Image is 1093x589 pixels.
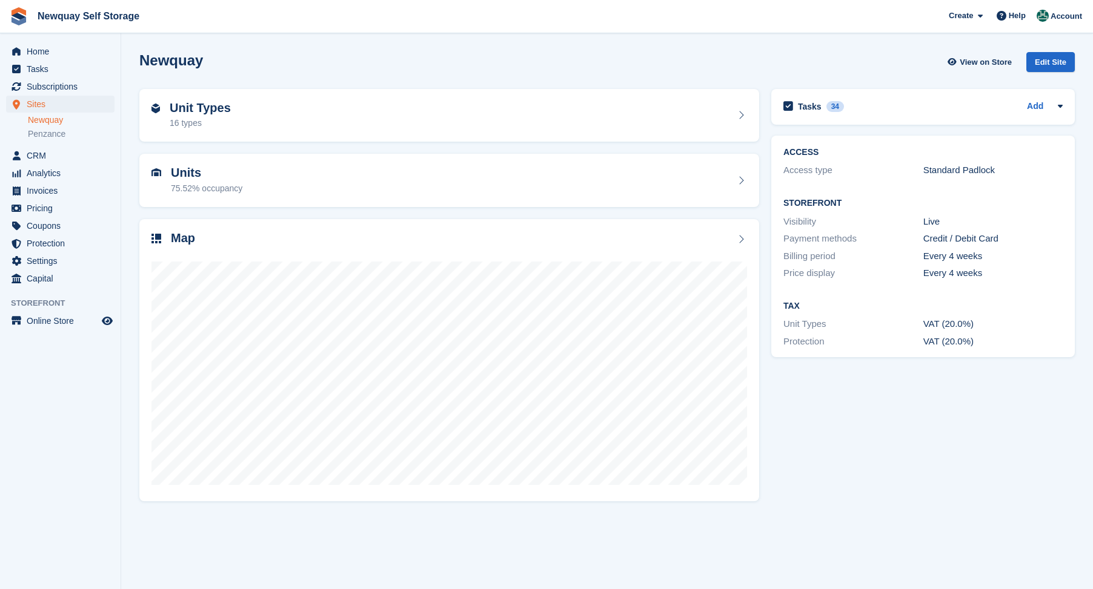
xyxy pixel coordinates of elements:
[923,249,1063,263] div: Every 4 weeks
[170,101,231,115] h2: Unit Types
[11,297,121,309] span: Storefront
[1027,100,1043,114] a: Add
[1026,52,1075,77] a: Edit Site
[949,10,973,22] span: Create
[27,43,99,60] span: Home
[6,147,115,164] a: menu
[28,128,115,140] a: Penzance
[923,317,1063,331] div: VAT (20.0%)
[100,314,115,328] a: Preview store
[27,147,99,164] span: CRM
[960,56,1012,68] span: View on Store
[946,52,1017,72] a: View on Store
[151,234,161,243] img: map-icn-33ee37083ee616e46c38cad1a60f524a97daa1e2b2c8c0bc3eb3415660979fc1.svg
[1009,10,1026,22] span: Help
[1037,10,1049,22] img: JON
[6,43,115,60] a: menu
[10,7,28,25] img: stora-icon-8386f47178a22dfd0bd8f6a31ec36ba5ce8667c1dd55bd0f319d3a0aa187defe.svg
[151,104,160,113] img: unit-type-icn-2b2737a686de81e16bb02015468b77c625bbabd49415b5ef34ead5e3b44a266d.svg
[27,61,99,77] span: Tasks
[171,182,242,195] div: 75.52% occupancy
[170,117,231,130] div: 16 types
[783,249,923,263] div: Billing period
[27,200,99,217] span: Pricing
[923,215,1063,229] div: Live
[826,101,844,112] div: 34
[6,217,115,234] a: menu
[6,61,115,77] a: menu
[783,301,1063,311] h2: Tax
[6,312,115,329] a: menu
[27,165,99,182] span: Analytics
[1026,52,1075,72] div: Edit Site
[151,168,161,177] img: unit-icn-7be61d7bf1b0ce9d3e12c5938cc71ed9869f7b940bace4675aadf7bd6d80202e.svg
[923,335,1063,349] div: VAT (20.0%)
[27,252,99,269] span: Settings
[783,266,923,280] div: Price display
[139,89,759,142] a: Unit Types 16 types
[139,154,759,207] a: Units 75.52% occupancy
[171,231,195,245] h2: Map
[28,114,115,126] a: Newquay
[923,266,1063,280] div: Every 4 weeks
[783,215,923,229] div: Visibility
[139,219,759,502] a: Map
[139,52,203,68] h2: Newquay
[27,217,99,234] span: Coupons
[27,270,99,287] span: Capital
[6,235,115,252] a: menu
[6,200,115,217] a: menu
[783,163,923,177] div: Access type
[27,78,99,95] span: Subscriptions
[783,335,923,349] div: Protection
[6,78,115,95] a: menu
[783,199,1063,208] h2: Storefront
[6,182,115,199] a: menu
[27,312,99,329] span: Online Store
[798,101,822,112] h2: Tasks
[6,165,115,182] a: menu
[783,148,1063,157] h2: ACCESS
[6,96,115,113] a: menu
[1051,10,1082,22] span: Account
[6,252,115,269] a: menu
[171,166,242,180] h2: Units
[923,163,1063,177] div: Standard Padlock
[6,270,115,287] a: menu
[783,317,923,331] div: Unit Types
[783,232,923,246] div: Payment methods
[27,182,99,199] span: Invoices
[923,232,1063,246] div: Credit / Debit Card
[27,235,99,252] span: Protection
[33,6,144,26] a: Newquay Self Storage
[27,96,99,113] span: Sites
